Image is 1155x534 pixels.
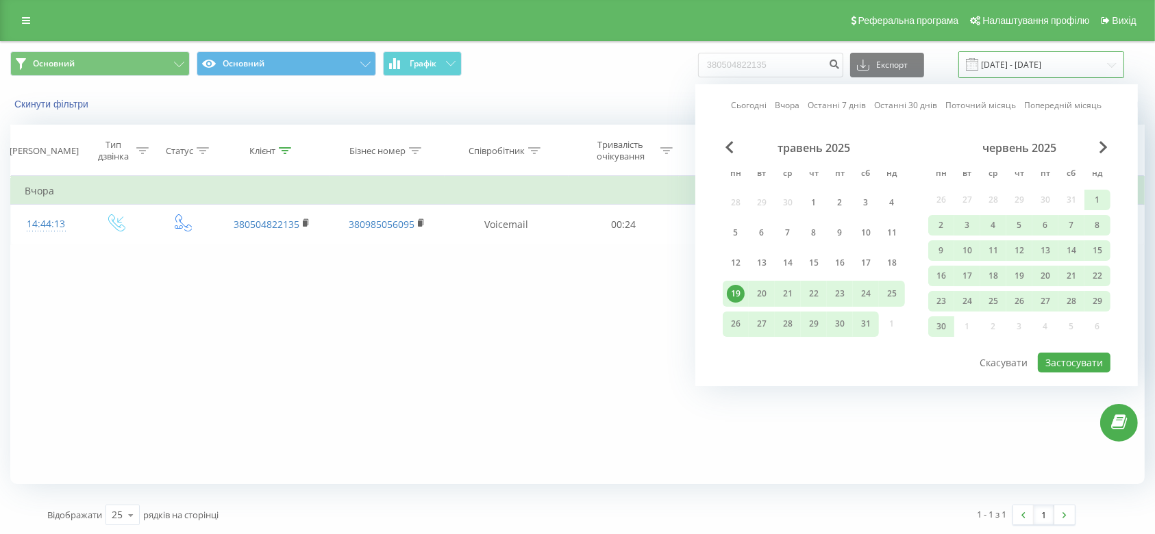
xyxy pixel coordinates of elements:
abbr: неділя [1087,164,1108,185]
div: вт 17 черв 2025 р. [954,266,980,286]
div: чт 15 трав 2025 р. [801,251,827,276]
div: сб 14 черв 2025 р. [1058,240,1084,261]
div: пт 20 черв 2025 р. [1032,266,1058,286]
div: 30 [831,315,849,333]
div: пт 2 трав 2025 р. [827,190,853,215]
div: 15 [805,255,823,272]
button: Скинути фільтри [10,98,95,110]
div: пт 16 трав 2025 р. [827,251,853,276]
div: 31 [857,315,875,333]
div: 11 [883,224,901,242]
div: 22 [805,285,823,303]
div: пт 30 трав 2025 р. [827,311,853,337]
div: пн 12 трав 2025 р. [723,251,749,276]
div: 2 [932,216,950,234]
abbr: середа [778,164,798,185]
a: Останні 7 днів [808,99,867,112]
td: 00:18 [679,205,790,244]
div: сб 7 черв 2025 р. [1058,215,1084,236]
div: вт 27 трав 2025 р. [749,311,775,337]
div: Тип дзвінка [94,139,133,162]
div: сб 17 трав 2025 р. [853,251,879,276]
div: 28 [779,315,797,333]
div: 23 [831,285,849,303]
div: 17 [857,255,875,272]
div: пт 27 черв 2025 р. [1032,291,1058,311]
a: Вчора [775,99,800,112]
div: 24 [857,285,875,303]
div: 8 [1089,216,1106,234]
a: Сьогодні [732,99,767,112]
div: нд 18 трав 2025 р. [879,251,905,276]
div: 4 [883,194,901,212]
div: 29 [1089,292,1106,310]
div: 15 [1089,242,1106,259]
div: 19 [1010,267,1028,285]
span: Основний [33,58,75,69]
button: Скасувати [973,353,1036,372]
button: Основний [10,51,190,76]
div: сб 10 трав 2025 р. [853,220,879,246]
div: пн 19 трав 2025 р. [723,281,749,306]
div: 4 [984,216,1002,234]
div: чт 1 трав 2025 р. [801,190,827,215]
a: 380985056095 [349,218,414,231]
abbr: вівторок [752,164,772,185]
abbr: субота [1061,164,1082,185]
button: Застосувати [1038,353,1110,372]
div: 22 [1089,267,1106,285]
div: нд 1 черв 2025 р. [1084,190,1110,210]
div: нд 11 трав 2025 р. [879,220,905,246]
abbr: неділя [882,164,902,185]
div: 11 [984,242,1002,259]
div: 13 [753,255,771,272]
abbr: субота [856,164,876,185]
div: 10 [958,242,976,259]
a: 1 [1034,505,1054,524]
span: рядків на сторінці [143,509,219,521]
div: 14:44:13 [25,211,68,238]
div: 16 [831,255,849,272]
div: Статус [166,145,193,157]
div: вт 10 черв 2025 р. [954,240,980,261]
td: Вчора [11,177,1145,205]
div: 25 [112,508,123,522]
div: пн 9 черв 2025 р. [928,240,954,261]
div: 28 [1063,292,1080,310]
div: 16 [932,267,950,285]
div: сб 24 трав 2025 р. [853,281,879,306]
div: 24 [958,292,976,310]
div: Тривалість очікування [584,139,657,162]
abbr: п’ятниця [830,164,850,185]
span: Відображати [47,509,102,521]
div: ср 25 черв 2025 р. [980,291,1006,311]
div: чт 5 черв 2025 р. [1006,215,1032,236]
div: нд 25 трав 2025 р. [879,281,905,306]
div: [PERSON_NAME] [10,145,79,157]
div: нд 15 черв 2025 р. [1084,240,1110,261]
div: 18 [984,267,1002,285]
button: Експорт [850,53,924,77]
div: 3 [857,194,875,212]
div: червень 2025 [928,141,1110,155]
div: ср 21 трав 2025 р. [775,281,801,306]
a: Останні 30 днів [875,99,938,112]
div: Клієнт [249,145,275,157]
abbr: понеділок [931,164,952,185]
div: сб 3 трав 2025 р. [853,190,879,215]
td: 00:24 [569,205,680,244]
div: пн 30 черв 2025 р. [928,316,954,337]
div: пн 16 черв 2025 р. [928,266,954,286]
div: пн 23 черв 2025 р. [928,291,954,311]
div: чт 19 черв 2025 р. [1006,266,1032,286]
div: 5 [727,224,745,242]
div: 30 [932,318,950,335]
div: 9 [831,224,849,242]
span: Налаштування профілю [982,15,1089,26]
div: 20 [753,285,771,303]
div: нд 29 черв 2025 р. [1084,291,1110,311]
input: Пошук за номером [698,53,843,77]
a: Поточний місяць [946,99,1017,112]
div: 26 [1010,292,1028,310]
div: ср 18 черв 2025 р. [980,266,1006,286]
